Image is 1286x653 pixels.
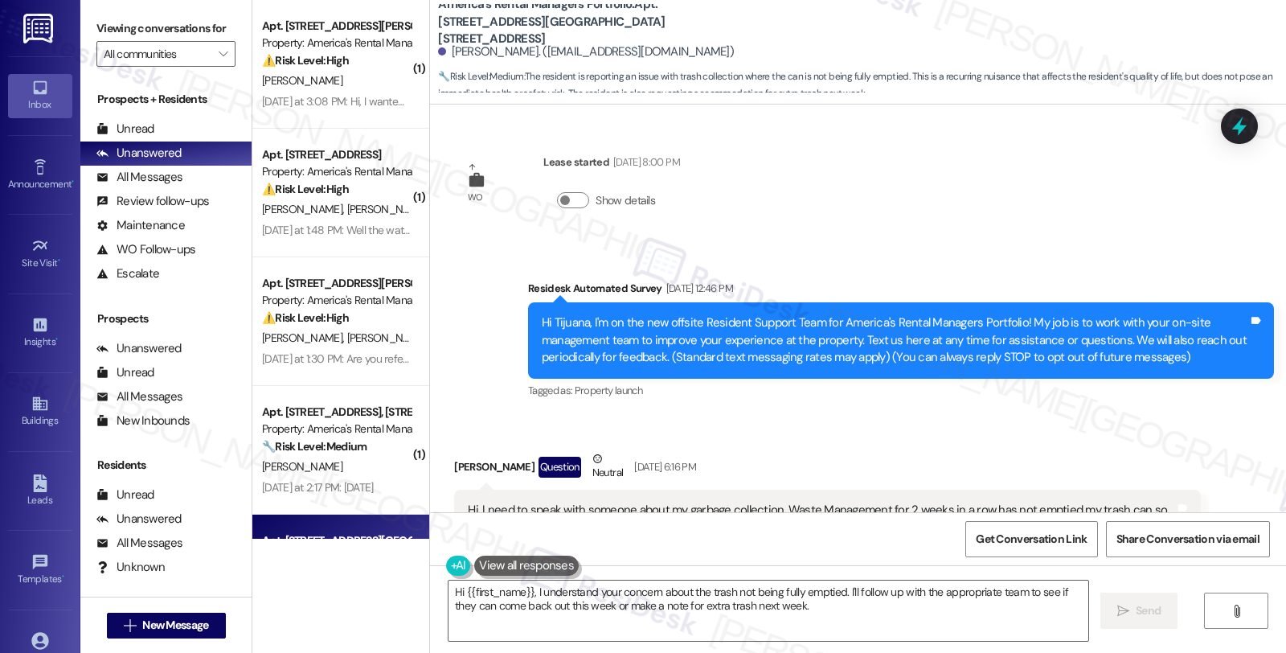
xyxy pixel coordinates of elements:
[262,35,411,51] div: Property: America's Rental Managers Portfolio
[262,404,411,421] div: Apt. [STREET_ADDRESS], [STREET_ADDRESS]
[262,292,411,309] div: Property: America's Rental Managers Portfolio
[575,384,642,397] span: Property launch
[96,340,182,357] div: Unanswered
[23,14,56,43] img: ResiDesk Logo
[528,280,1274,302] div: Residesk Automated Survey
[589,450,626,484] div: Neutral
[262,331,347,345] span: [PERSON_NAME]
[80,91,252,108] div: Prospects + Residents
[96,388,182,405] div: All Messages
[58,255,60,266] span: •
[262,532,411,549] div: Apt. [STREET_ADDRESS][GEOGRAPHIC_DATA][STREET_ADDRESS]
[142,617,208,634] span: New Message
[8,74,72,117] a: Inbox
[539,457,581,477] div: Question
[8,548,72,592] a: Templates •
[107,613,226,639] button: New Message
[543,154,679,176] div: Lease started
[96,535,182,552] div: All Messages
[96,217,185,234] div: Maintenance
[96,511,182,528] div: Unanswered
[55,334,58,345] span: •
[96,265,159,282] div: Escalate
[262,18,411,35] div: Apt. [STREET_ADDRESS][PERSON_NAME], [STREET_ADDRESS][PERSON_NAME]
[965,521,1097,557] button: Get Conversation Link
[262,310,349,325] strong: ⚠️ Risk Level: High
[262,421,411,437] div: Property: America's Rental Managers Portfolio
[1106,521,1270,557] button: Share Conversation via email
[347,331,428,345] span: [PERSON_NAME]
[124,619,136,632] i: 
[62,571,64,582] span: •
[609,154,680,170] div: [DATE] 8:00 PM
[262,439,367,454] strong: 🔧 Risk Level: Medium
[96,121,154,138] div: Unread
[1117,605,1129,618] i: 
[72,176,74,187] span: •
[596,192,655,209] label: Show details
[262,223,971,237] div: [DATE] at 1:48 PM: Well the water was turned off however no one ever let me know anything in rega...
[438,70,523,83] strong: 🔧 Risk Level: Medium
[438,43,734,60] div: [PERSON_NAME]. ([EMAIL_ADDRESS][DOMAIN_NAME])
[542,314,1248,366] div: Hi Tijuana, I'm on the new offsite Resident Support Team for America's Rental Managers Portfolio!...
[468,502,1174,536] div: Hi. I need to speak with someone about my garbage collection. Waste Management for 2 weeks in a r...
[96,413,190,429] div: New Inbounds
[8,470,72,513] a: Leads
[976,531,1087,548] span: Get Conversation Link
[262,146,411,163] div: Apt. [STREET_ADDRESS]
[104,41,210,67] input: All communities
[96,169,182,186] div: All Messages
[1136,602,1161,619] span: Send
[448,581,1088,641] textarea: Hi {{first_name}}, I understand your concern about the trash not being fully emptied. I'll follow...
[8,232,72,276] a: Site Visit •
[262,73,342,88] span: [PERSON_NAME]
[80,457,252,474] div: Residents
[96,241,195,258] div: WO Follow-ups
[662,280,733,297] div: [DATE] 12:46 PM
[262,480,374,495] div: [DATE] at 2:17 PM: [DATE]
[219,47,227,60] i: 
[262,202,347,216] span: [PERSON_NAME]
[262,163,411,180] div: Property: America's Rental Managers Portfolio
[262,351,637,366] div: [DATE] at 1:30 PM: Are you referring to the giant mold issue or the electrical issue?
[528,379,1274,402] div: Tagged as:
[262,182,349,196] strong: ⚠️ Risk Level: High
[630,458,696,475] div: [DATE] 6:16 PM
[262,275,411,292] div: Apt. [STREET_ADDRESS][PERSON_NAME][PERSON_NAME]
[438,68,1286,103] span: : The resident is reporting an issue with trash collection where the can is not being fully empti...
[347,202,428,216] span: [PERSON_NAME]
[1100,593,1178,629] button: Send
[80,310,252,327] div: Prospects
[1231,605,1243,618] i: 
[96,16,235,41] label: Viewing conversations for
[1116,531,1259,548] span: Share Conversation via email
[262,53,349,68] strong: ⚠️ Risk Level: High
[96,487,154,503] div: Unread
[96,193,209,210] div: Review follow-ups
[8,311,72,355] a: Insights •
[454,450,1200,490] div: [PERSON_NAME]
[8,390,72,433] a: Buildings
[468,189,483,206] div: WO
[262,459,342,474] span: [PERSON_NAME]
[96,364,154,381] div: Unread
[96,559,165,576] div: Unknown
[262,94,826,109] div: [DATE] at 3:08 PM: Hi, I wanted to let you know my rent will be late this month. It will be paid ...
[96,145,182,162] div: Unanswered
